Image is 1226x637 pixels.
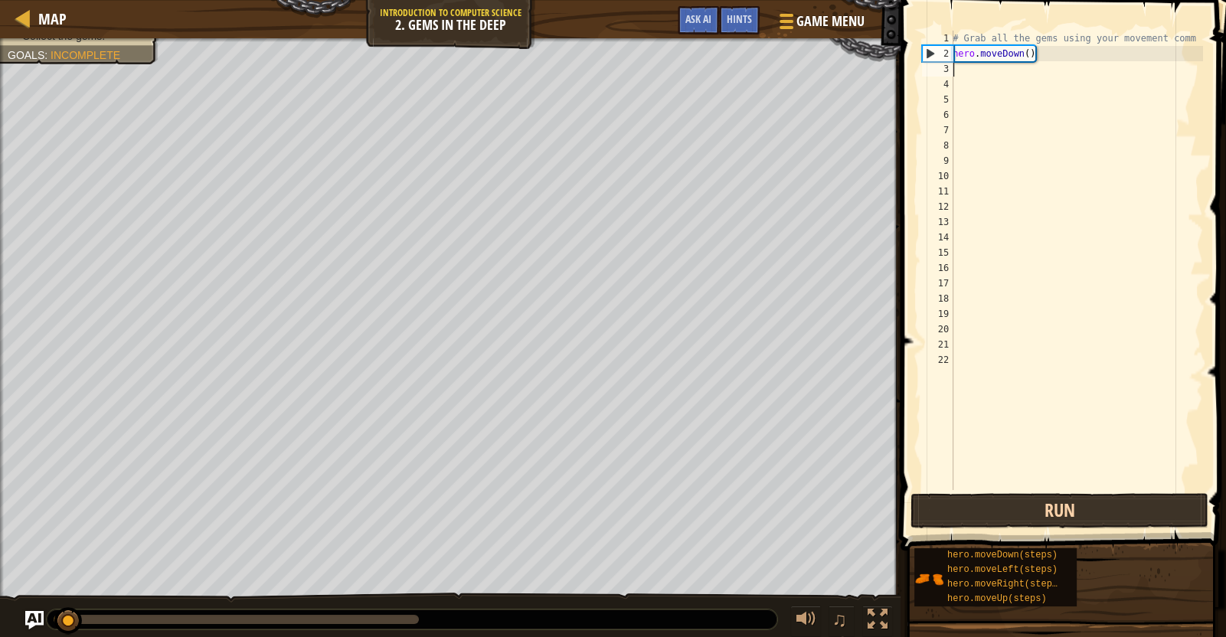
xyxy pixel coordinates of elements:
div: 4 [922,77,953,92]
div: 16 [922,260,953,276]
button: Game Menu [767,6,874,42]
button: Run [911,493,1208,528]
div: 20 [922,322,953,337]
div: 13 [922,214,953,230]
div: 22 [922,352,953,367]
span: Map [38,8,67,29]
span: hero.moveDown(steps) [947,550,1058,560]
span: Hints [727,11,752,26]
button: Ask AI [25,611,44,629]
span: Ask AI [685,11,711,26]
span: hero.moveRight(steps) [947,579,1063,590]
div: 3 [922,61,953,77]
span: hero.moveLeft(steps) [947,564,1058,575]
a: Map [31,8,67,29]
button: Toggle fullscreen [862,606,893,637]
div: 21 [922,337,953,352]
div: 15 [922,245,953,260]
div: 2 [923,46,953,61]
button: Adjust volume [790,606,821,637]
div: 1 [922,31,953,46]
div: 5 [922,92,953,107]
button: ♫ [829,606,855,637]
div: 18 [922,291,953,306]
div: 19 [922,306,953,322]
button: Ask AI [678,6,719,34]
img: portrait.png [914,564,943,593]
div: 12 [922,199,953,214]
div: 14 [922,230,953,245]
div: 11 [922,184,953,199]
div: 10 [922,168,953,184]
span: hero.moveUp(steps) [947,593,1047,604]
div: 17 [922,276,953,291]
span: Game Menu [796,11,865,31]
div: 7 [922,122,953,138]
span: Goals [8,49,44,61]
span: Incomplete [51,49,120,61]
span: : [44,49,51,61]
div: 9 [922,153,953,168]
div: 8 [922,138,953,153]
span: ♫ [832,608,847,631]
div: 6 [922,107,953,122]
